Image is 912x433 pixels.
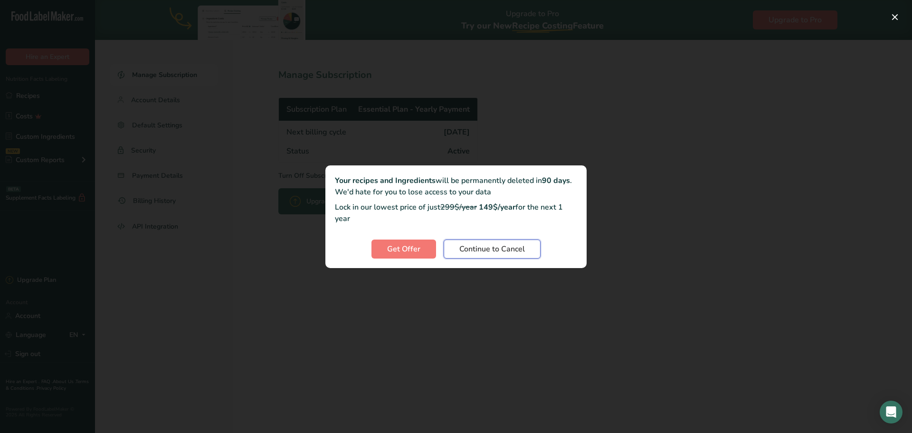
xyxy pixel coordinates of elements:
[387,243,420,255] span: Get Offer
[371,240,436,259] button: Get Offer
[444,240,541,259] button: Continue to Cancel
[440,202,477,212] span: 299$/year
[459,243,525,255] span: Continue to Cancel
[335,175,577,198] div: will be permanently deleted in . We'd hate for you to lose access to your data
[335,202,577,224] p: Lock in our lowest price of just for the next 1 year
[335,175,436,186] b: Your recipes and Ingredients
[479,202,515,212] b: 149$/year
[542,175,570,186] b: 90 days
[880,401,902,423] div: Open Intercom Messenger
